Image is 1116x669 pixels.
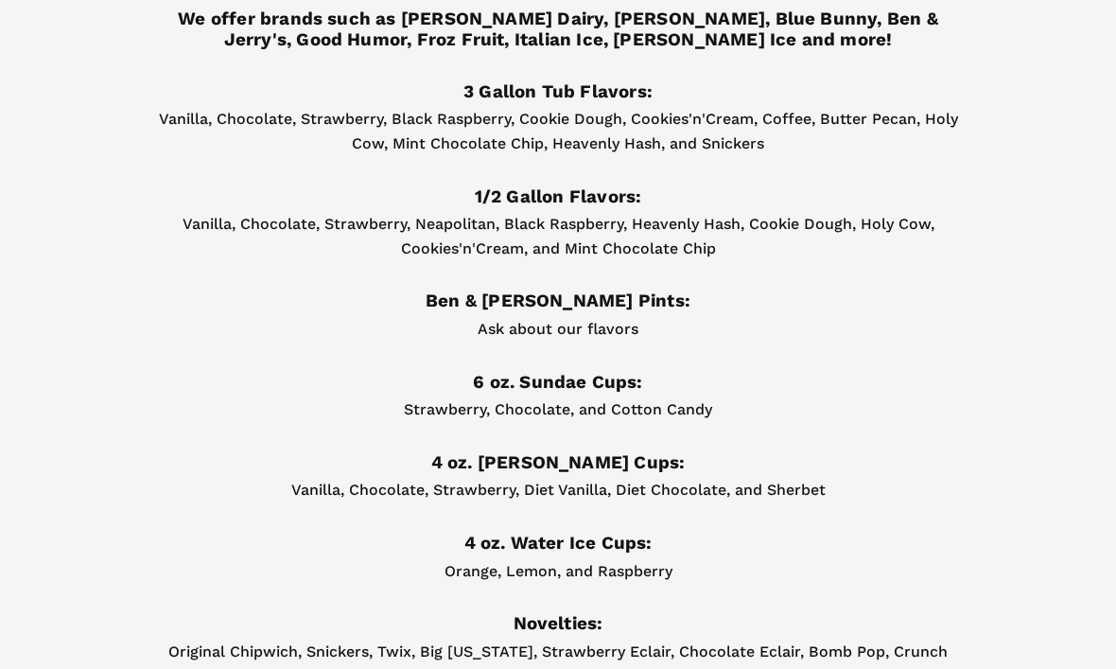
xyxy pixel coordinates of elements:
div: 4 oz. Water Ice Cups: [158,534,959,555]
div: 1/2 Gallon Flavors: [158,187,959,209]
div: Orange, Lemon, and Raspberry [158,560,959,585]
div: Ben & [PERSON_NAME] Pints: [158,291,959,313]
div: We offer brands such as [PERSON_NAME] Dairy, [PERSON_NAME], Blue Bunny, Ben & Jerry's, Good Humor... [158,9,959,52]
div: 4 oz. [PERSON_NAME] Cups: [158,453,959,475]
div: Strawberry, Chocolate, and Cotton Candy [158,398,959,423]
div: Novelties: [158,614,959,636]
div: Ask about our flavors [158,318,959,343]
div: 6 oz. Sundae Cups: [158,373,959,395]
div: Vanilla, Chocolate, Strawberry, Diet Vanilla, Diet Chocolate, and Sherbet [158,479,959,503]
div: Vanilla, Chocolate, Strawberry, Neapolitan, Black Raspberry, Heavenly Hash, Cookie Dough, Holy Co... [158,213,959,261]
div: Vanilla, Chocolate, Strawberry, Black Raspberry, Cookie Dough, Cookies'n'Cream, Coffee, Butter Pe... [158,108,959,156]
div: 3 Gallon Tub Flavors: [158,82,959,104]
